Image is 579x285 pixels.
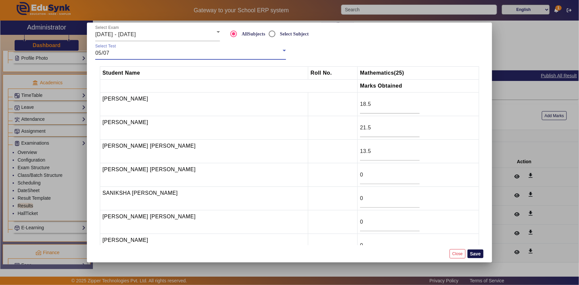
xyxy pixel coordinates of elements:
[100,67,308,80] th: Student Name
[308,67,358,80] th: Roll No.
[100,93,308,116] td: [PERSON_NAME]
[360,124,420,132] input: Marks Obtained
[360,194,420,202] input: Marks Obtained
[240,31,265,37] label: AllSubjects
[100,210,308,234] td: [PERSON_NAME] [PERSON_NAME]
[450,249,465,258] button: Close
[95,50,109,56] span: 05/07
[360,218,420,226] input: Marks Obtained
[100,163,308,187] td: [PERSON_NAME] [PERSON_NAME]
[360,171,420,179] input: Marks Obtained
[358,67,479,80] th: Mathematics (25)
[100,234,308,257] td: [PERSON_NAME]
[95,32,136,37] span: [DATE] - [DATE]
[100,116,308,140] td: [PERSON_NAME]
[279,31,309,37] label: Select Subject
[360,100,420,108] input: Marks Obtained
[100,187,308,210] td: SANIKSHA [PERSON_NAME]
[468,249,484,258] button: Save
[360,242,420,249] input: Marks Obtained
[358,80,479,93] th: Marks Obtained
[100,140,308,163] td: [PERSON_NAME] [PERSON_NAME]
[95,26,119,30] mat-label: Select Exam
[360,147,420,155] input: Marks Obtained
[95,44,116,48] mat-label: Select Test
